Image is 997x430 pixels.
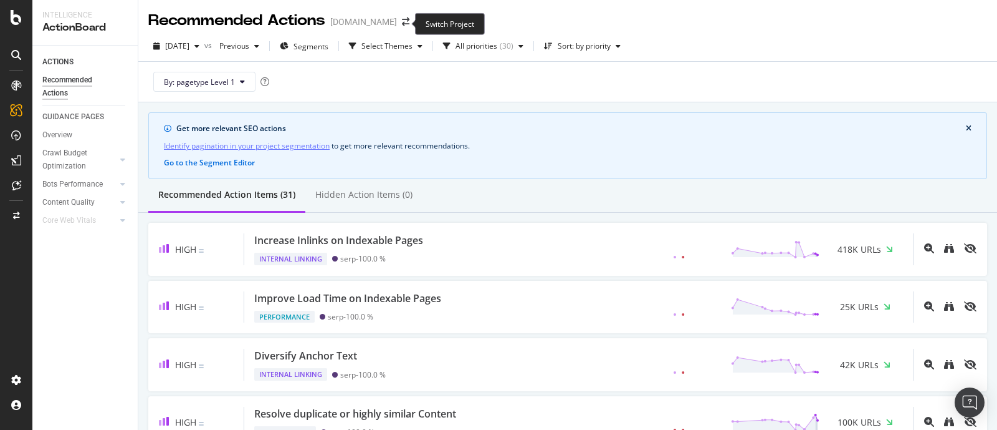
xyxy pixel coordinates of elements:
div: Recommended Actions [42,74,117,100]
div: Intelligence [42,10,128,21]
div: Hidden Action Items (0) [315,188,413,201]
div: Recommended Actions [148,10,325,31]
span: High [175,243,196,255]
a: Core Web Vitals [42,214,117,227]
div: [DOMAIN_NAME] [330,16,397,28]
a: Crawl Budget Optimization [42,147,117,173]
div: serp - 100.0 % [328,312,373,321]
a: binoculars [944,360,954,371]
div: Diversify Anchor Text [254,349,357,363]
div: Open Intercom Messenger [955,388,985,418]
button: Select Themes [344,36,427,56]
img: Equal [199,306,204,310]
div: serp - 100.0 % [340,370,386,379]
div: eye-slash [964,301,976,311]
div: binoculars [944,243,954,253]
button: All priorities(30) [438,36,528,56]
img: Equal [199,422,204,426]
div: Performance [254,311,315,323]
a: Content Quality [42,196,117,209]
a: binoculars [944,418,954,428]
span: Previous [214,41,249,51]
div: ( 30 ) [500,42,513,50]
div: Bots Performance [42,178,103,191]
div: eye-slash [964,359,976,369]
a: binoculars [944,244,954,255]
button: Go to the Segment Editor [164,157,255,169]
span: High [175,416,196,428]
span: 2025 Sep. 22nd [165,41,189,51]
div: ActionBoard [42,21,128,35]
a: Bots Performance [42,178,117,191]
div: magnifying-glass-plus [924,301,934,311]
div: GUIDANCE PAGES [42,110,104,124]
span: 418K URLs [837,243,881,256]
div: Select Themes [361,42,413,50]
button: Previous [214,36,264,56]
span: 25K URLs [840,301,879,313]
a: Recommended Actions [42,74,129,100]
div: Internal Linking [254,368,327,381]
div: ACTIONS [42,56,74,69]
span: 42K URLs [840,359,879,371]
span: High [175,359,196,371]
div: Internal Linking [254,253,327,265]
div: Improve Load Time on Indexable Pages [254,291,441,306]
div: Overview [42,129,72,142]
div: magnifying-glass-plus [924,359,934,369]
div: Recommended Action Items (31) [158,188,295,201]
span: High [175,301,196,313]
div: serp - 100.0 % [340,254,386,263]
div: to get more relevant recommendations . [164,139,971,152]
a: Overview [42,129,129,142]
div: Sort: by priority [558,42,611,50]
div: All priorities [456,42,497,50]
div: eye-slash [964,243,976,253]
div: binoculars [944,359,954,369]
img: Equal [199,364,204,368]
div: Get more relevant SEO actions [176,123,966,134]
div: Resolve duplicate or highly similar Content [254,407,456,421]
div: Increase Inlinks on Indexable Pages [254,233,423,248]
div: Switch Project [415,13,485,35]
div: binoculars [944,417,954,427]
button: Segments [275,36,333,56]
span: By: pagetype Level 1 [164,77,235,87]
div: Core Web Vitals [42,214,96,227]
button: Sort: by priority [539,36,626,56]
div: magnifying-glass-plus [924,243,934,253]
a: ACTIONS [42,56,129,69]
a: GUIDANCE PAGES [42,110,129,124]
div: arrow-right-arrow-left [402,17,409,26]
span: Segments [293,41,328,52]
img: Equal [199,249,204,253]
div: binoculars [944,301,954,311]
button: [DATE] [148,36,204,56]
div: Content Quality [42,196,95,209]
div: eye-slash [964,417,976,427]
div: Crawl Budget Optimization [42,147,108,173]
a: binoculars [944,302,954,313]
span: vs [204,40,214,51]
div: magnifying-glass-plus [924,417,934,427]
button: By: pagetype Level 1 [153,72,255,92]
a: Identify pagination in your project segmentation [164,139,330,152]
span: 100K URLs [837,416,881,429]
div: info banner [148,112,987,179]
button: close banner [963,120,975,137]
